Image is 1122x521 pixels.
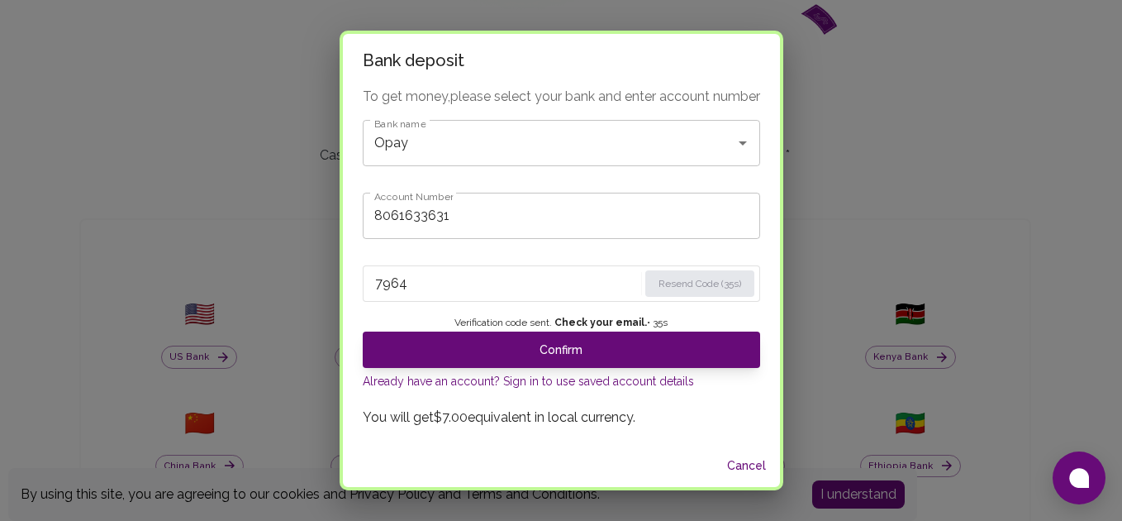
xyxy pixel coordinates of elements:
input: Enter verification code [375,270,638,297]
label: Bank name [374,117,426,131]
span: Verification code sent. • 35 s [454,315,668,332]
p: To get money, please select your bank and enter account number [363,87,760,107]
label: Account Number [374,189,453,203]
button: Confirm [363,332,760,368]
button: Already have an account? Sign in to use saved account details [363,373,694,390]
button: Cancel [720,451,773,481]
p: You will get $7.00 equivalent in local currency. [363,408,760,428]
strong: Check your email. [554,317,647,328]
h2: Bank deposit [343,34,780,87]
button: Open [731,131,754,155]
button: Open chat window [1053,452,1105,504]
button: Resend Code (35s) [645,270,754,297]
